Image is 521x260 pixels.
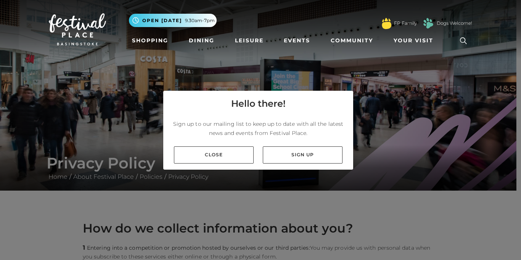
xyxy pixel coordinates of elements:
a: Close [174,146,254,164]
a: FP Family [394,20,417,27]
a: Community [328,34,376,48]
p: Sign up to our mailing list to keep up to date with all the latest news and events from Festival ... [169,119,347,138]
span: 9.30am-7pm [185,17,215,24]
h4: Hello there! [231,97,286,111]
button: Open [DATE] 9.30am-7pm [129,14,217,27]
img: Festival Place Logo [49,13,106,45]
a: Sign up [263,146,343,164]
a: Your Visit [391,34,440,48]
a: Dogs Welcome! [437,20,472,27]
span: Open [DATE] [142,17,182,24]
a: Events [281,34,313,48]
a: Shopping [129,34,171,48]
a: Leisure [232,34,267,48]
span: Your Visit [394,37,433,45]
a: Dining [186,34,217,48]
